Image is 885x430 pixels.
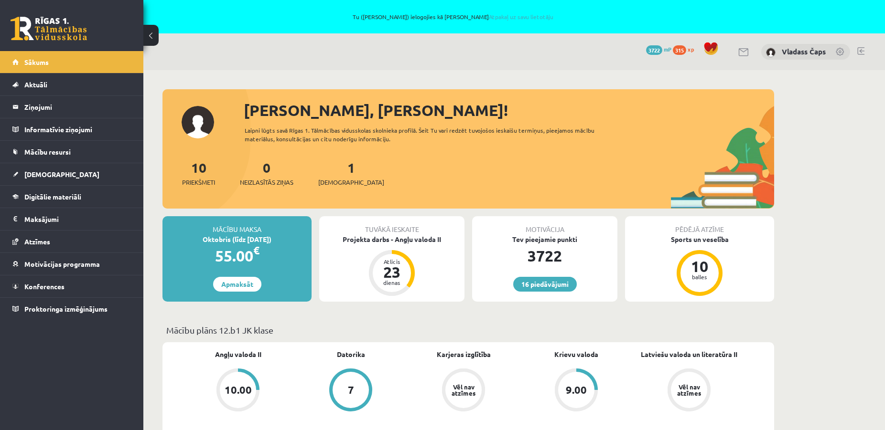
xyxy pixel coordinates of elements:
a: Projekta darbs - Angļu valoda II Atlicis 23 dienas [319,234,464,297]
a: Vēl nav atzīmes [407,368,520,413]
a: Ziņojumi [12,96,131,118]
div: 55.00 [162,244,312,267]
span: Tu ([PERSON_NAME]) ielogojies kā [PERSON_NAME] [110,14,797,20]
a: 7 [294,368,407,413]
span: 315 [673,45,686,55]
legend: Informatīvie ziņojumi [24,118,131,140]
a: Aktuāli [12,73,131,95]
p: Mācību plāns 12.b1 JK klase [166,324,770,336]
div: 10 [685,259,714,274]
span: [DEMOGRAPHIC_DATA] [24,170,99,178]
a: Atpakaļ uz savu lietotāju [489,13,553,21]
a: Sports un veselība 10 balles [625,234,774,297]
div: Tuvākā ieskaite [319,216,464,234]
span: xp [688,45,694,53]
a: 10.00 [182,368,294,413]
span: 3722 [646,45,662,55]
div: Oktobris (līdz [DATE]) [162,234,312,244]
a: [DEMOGRAPHIC_DATA] [12,163,131,185]
div: Mācību maksa [162,216,312,234]
a: Latviešu valoda un literatūra II [641,349,737,359]
div: Motivācija [472,216,617,234]
a: Informatīvie ziņojumi [12,118,131,140]
div: dienas [378,280,406,285]
div: Atlicis [378,259,406,264]
div: 7 [348,385,354,395]
a: 1[DEMOGRAPHIC_DATA] [318,159,384,187]
a: Motivācijas programma [12,253,131,275]
a: 16 piedāvājumi [513,277,577,292]
div: 9.00 [566,385,587,395]
a: Karjeras izglītība [437,349,491,359]
div: Projekta darbs - Angļu valoda II [319,234,464,244]
a: Atzīmes [12,231,131,252]
span: Neizlasītās ziņas [240,178,293,187]
span: Sākums [24,58,49,66]
a: Konferences [12,275,131,297]
a: 9.00 [520,368,633,413]
a: Mācību resursi [12,141,131,163]
span: Aktuāli [24,80,47,89]
div: [PERSON_NAME], [PERSON_NAME]! [244,99,774,122]
a: Rīgas 1. Tālmācības vidusskola [11,17,87,41]
a: Krievu valoda [554,349,598,359]
a: 10Priekšmeti [182,159,215,187]
span: Proktoringa izmēģinājums [24,304,108,313]
div: Vēl nav atzīmes [676,384,702,396]
legend: Ziņojumi [24,96,131,118]
a: Vladass Čaps [782,47,826,56]
a: 3722 mP [646,45,671,53]
span: Mācību resursi [24,147,71,156]
span: Atzīmes [24,237,50,246]
div: Pēdējā atzīme [625,216,774,234]
div: balles [685,274,714,280]
span: mP [664,45,671,53]
a: 315 xp [673,45,699,53]
a: Vēl nav atzīmes [633,368,745,413]
a: Maksājumi [12,208,131,230]
span: Konferences [24,282,65,291]
span: [DEMOGRAPHIC_DATA] [318,178,384,187]
span: Priekšmeti [182,178,215,187]
a: Proktoringa izmēģinājums [12,298,131,320]
span: Motivācijas programma [24,260,100,268]
a: Apmaksāt [213,277,261,292]
span: € [253,243,259,257]
a: Sākums [12,51,131,73]
div: Tev pieejamie punkti [472,234,617,244]
div: Sports un veselība [625,234,774,244]
a: Angļu valoda II [215,349,261,359]
div: 10.00 [225,385,252,395]
legend: Maksājumi [24,208,131,230]
img: Vladass Čaps [766,48,776,57]
span: Digitālie materiāli [24,192,81,201]
div: 3722 [472,244,617,267]
div: 23 [378,264,406,280]
div: Laipni lūgts savā Rīgas 1. Tālmācības vidusskolas skolnieka profilā. Šeit Tu vari redzēt tuvojošo... [245,126,612,143]
a: Datorika [337,349,365,359]
a: 0Neizlasītās ziņas [240,159,293,187]
a: Digitālie materiāli [12,186,131,208]
div: Vēl nav atzīmes [450,384,477,396]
